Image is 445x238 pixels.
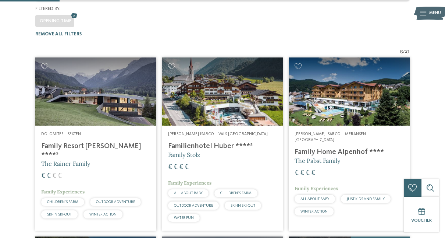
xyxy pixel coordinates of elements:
[295,169,299,177] span: €
[289,57,410,126] img: Family Home Alpenhof ****
[35,32,82,36] span: Remove all filters
[179,164,183,171] span: €
[96,200,135,204] span: OUTDOOR ADVENTURE
[174,191,203,195] span: ALL ABOUT BABY
[404,197,439,232] a: Voucher
[47,200,78,204] span: CHILDREN’S FARM
[35,57,156,126] img: Family Resort Rainer ****ˢ
[289,57,410,231] a: Looking for family hotels? Find the best ones here! [PERSON_NAME] Isarco – Meransen-[GEOGRAPHIC_D...
[300,210,328,213] span: WINTER ACTION
[411,218,432,223] span: Voucher
[295,157,340,164] span: The Pabst Family
[403,49,405,55] span: /
[58,172,62,180] span: €
[41,172,45,180] span: €
[47,213,72,216] span: SKI-IN SKI-OUT
[41,132,81,136] span: Dolomites – Sexten
[41,189,85,195] span: Family Experiences
[295,132,367,142] span: [PERSON_NAME] Isarco – Meransen-[GEOGRAPHIC_DATA]
[168,164,172,171] span: €
[295,148,404,157] h4: Family Home Alpenhof ****
[168,151,200,158] span: Family Stolz
[400,49,403,55] span: 15
[162,57,283,126] img: Looking for family hotels? Find the best ones here!
[405,49,410,55] span: 27
[168,180,211,186] span: Family Experiences
[174,164,178,171] span: €
[220,191,252,195] span: CHILDREN’S FARM
[168,142,277,151] h4: Familienhotel Huber ****ˢ
[231,204,255,207] span: SKI-IN SKI-OUT
[52,172,56,180] span: €
[41,142,150,160] h4: Family Resort [PERSON_NAME] ****ˢ
[35,6,60,11] span: Filtered by:
[311,169,315,177] span: €
[185,164,189,171] span: €
[300,197,329,201] span: ALL ABOUT BABY
[168,132,268,136] span: [PERSON_NAME] Isarco – Vals-[GEOGRAPHIC_DATA]
[174,216,194,220] span: WATER FUN
[306,169,310,177] span: €
[174,204,213,207] span: OUTDOOR ADVENTURE
[300,169,304,177] span: €
[162,57,283,231] a: Looking for family hotels? Find the best ones here! [PERSON_NAME] Isarco – Vals-[GEOGRAPHIC_DATA]...
[89,213,117,216] span: WINTER ACTION
[40,18,71,23] span: Opening time
[35,57,156,231] a: Looking for family hotels? Find the best ones here! Dolomites – Sexten Family Resort [PERSON_NAME...
[47,172,51,180] span: €
[41,160,90,167] span: The Rainer Family
[347,197,385,201] span: JUST KIDS AND FAMILY
[295,185,338,192] span: Family Experiences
